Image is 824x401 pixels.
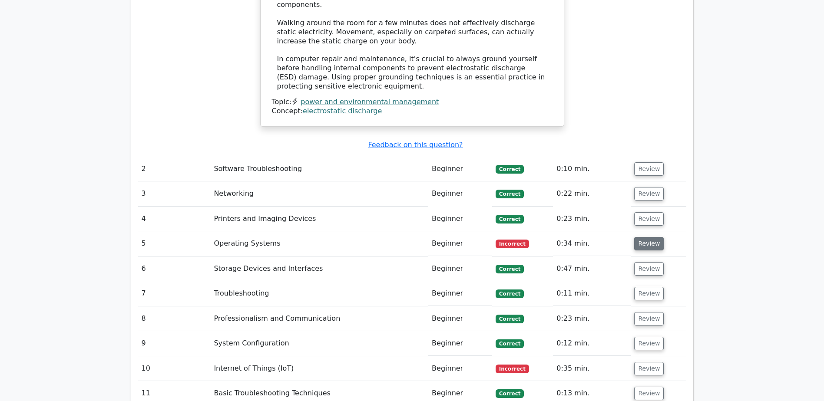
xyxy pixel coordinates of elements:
td: Operating Systems [210,231,428,256]
td: Beginner [428,157,492,181]
button: Review [634,237,664,250]
a: Feedback on this question? [368,141,463,149]
td: 8 [138,306,211,331]
td: 0:12 min. [553,331,631,356]
div: Concept: [272,107,553,116]
td: 7 [138,281,211,306]
span: Correct [496,289,524,298]
td: System Configuration [210,331,428,356]
td: Beginner [428,231,492,256]
span: Correct [496,165,524,174]
td: Beginner [428,281,492,306]
td: 9 [138,331,211,356]
td: 0:35 min. [553,356,631,381]
td: Beginner [428,207,492,231]
span: Correct [496,389,524,398]
span: Incorrect [496,365,529,373]
button: Review [634,212,664,226]
span: Correct [496,339,524,348]
td: Networking [210,181,428,206]
td: 5 [138,231,211,256]
td: Storage Devices and Interfaces [210,256,428,281]
td: 0:47 min. [553,256,631,281]
td: 0:11 min. [553,281,631,306]
button: Review [634,287,664,300]
td: Printers and Imaging Devices [210,207,428,231]
td: Beginner [428,256,492,281]
td: Beginner [428,356,492,381]
button: Review [634,362,664,375]
div: Topic: [272,98,553,107]
a: power and environmental management [301,98,439,106]
span: Correct [496,215,524,224]
button: Review [634,262,664,276]
td: Beginner [428,331,492,356]
td: Beginner [428,306,492,331]
td: Professionalism and Communication [210,306,428,331]
span: Incorrect [496,240,529,248]
td: 4 [138,207,211,231]
button: Review [634,162,664,176]
button: Review [634,337,664,350]
td: 6 [138,256,211,281]
button: Review [634,312,664,325]
td: 0:22 min. [553,181,631,206]
td: Beginner [428,181,492,206]
td: 2 [138,157,211,181]
button: Review [634,387,664,400]
td: 10 [138,356,211,381]
td: 3 [138,181,211,206]
span: Correct [496,190,524,198]
span: Correct [496,315,524,323]
td: Internet of Things (IoT) [210,356,428,381]
td: 0:34 min. [553,231,631,256]
span: Correct [496,265,524,273]
td: 0:23 min. [553,306,631,331]
td: Software Troubleshooting [210,157,428,181]
td: Troubleshooting [210,281,428,306]
td: 0:10 min. [553,157,631,181]
a: electrostatic discharge [303,107,382,115]
td: 0:23 min. [553,207,631,231]
button: Review [634,187,664,200]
